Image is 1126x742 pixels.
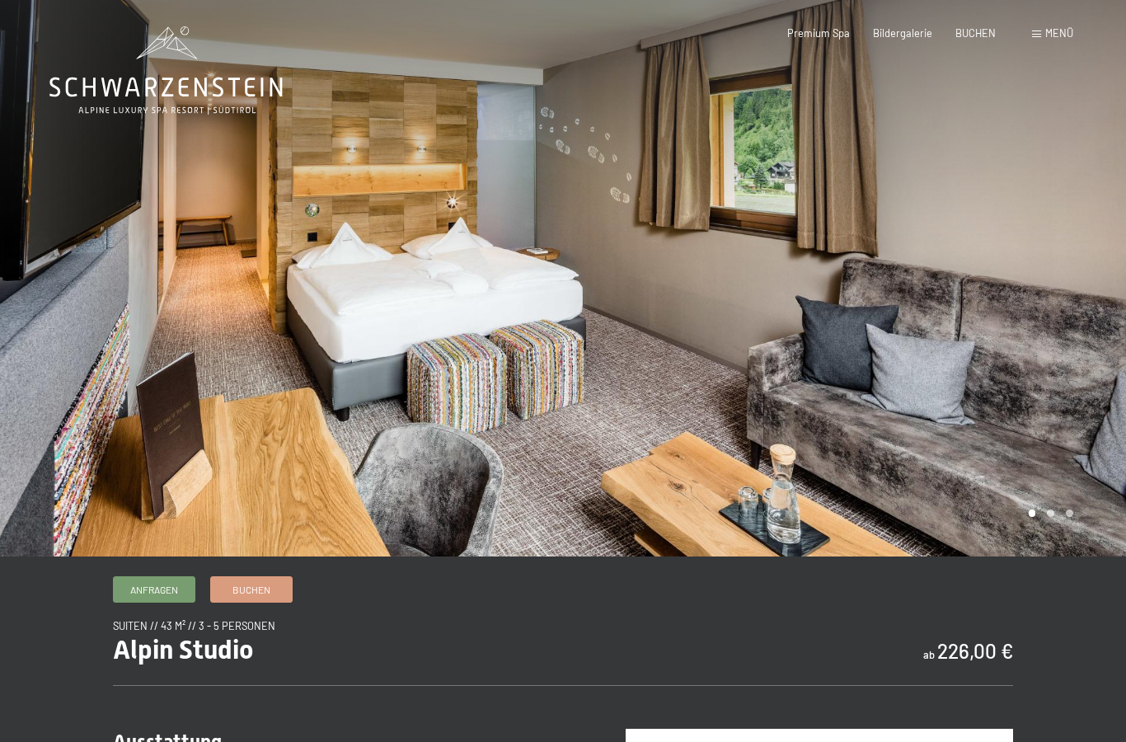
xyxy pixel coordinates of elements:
a: Anfragen [114,577,195,602]
b: 226,00 € [937,639,1013,663]
a: Bildergalerie [873,26,932,40]
span: Buchen [232,583,270,597]
span: Suiten // 43 m² // 3 - 5 Personen [113,619,275,632]
span: Menü [1045,26,1073,40]
a: Buchen [211,577,292,602]
span: Alpin Studio [113,634,254,665]
span: ab [923,648,935,661]
span: Anfragen [130,583,178,597]
a: BUCHEN [955,26,996,40]
a: Premium Spa [787,26,850,40]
